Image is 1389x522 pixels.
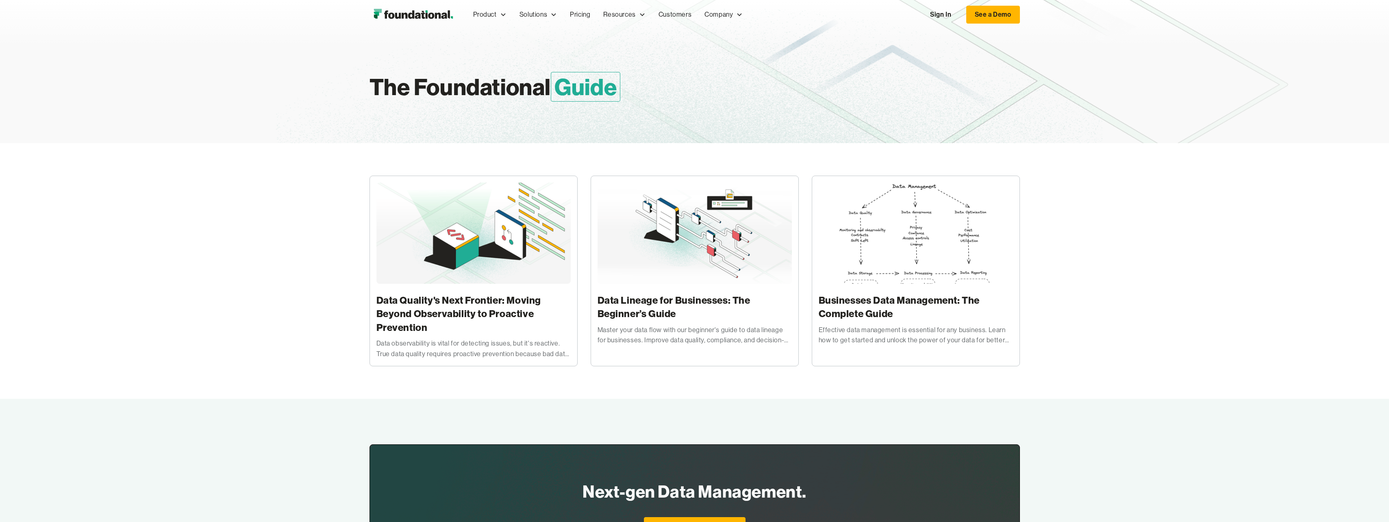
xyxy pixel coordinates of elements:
[922,6,959,23] a: Sign In
[370,176,578,366] a: Data Quality's Next Frontier: Moving Beyond Observability to Proactive PreventionData observabili...
[597,1,652,28] div: Resources
[370,70,710,104] h1: The Foundational
[583,479,806,504] h2: Next-gen Data Management.
[812,176,1020,366] a: Businesses Data Management: The Complete GuideEffective data management is essential for any busi...
[513,1,563,28] div: Solutions
[704,9,733,20] div: Company
[520,9,547,20] div: Solutions
[376,338,571,359] div: Data observability is vital for detecting issues, but it's reactive. True data quality requires p...
[467,1,513,28] div: Product
[652,1,698,28] a: Customers
[551,72,620,102] span: Guide
[370,7,457,23] a: home
[370,7,457,23] img: Foundational Logo
[698,1,749,28] div: Company
[598,325,792,346] div: Master your data flow with our beginner's guide to data lineage for businesses. Improve data qual...
[966,6,1020,24] a: See a Demo
[819,325,1013,346] div: Effective data management is essential for any business. Learn how to get started and unlock the ...
[591,176,799,366] a: Data Lineage for Businesses: The Beginner’s GuideMaster your data flow with our beginner's guide ...
[376,294,571,335] h3: Data Quality's Next Frontier: Moving Beyond Observability to Proactive Prevention
[473,9,497,20] div: Product
[598,294,792,321] h3: Data Lineage for Businesses: The Beginner’s Guide
[819,294,1013,321] h3: Businesses Data Management: The Complete Guide
[563,1,597,28] a: Pricing
[603,9,635,20] div: Resources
